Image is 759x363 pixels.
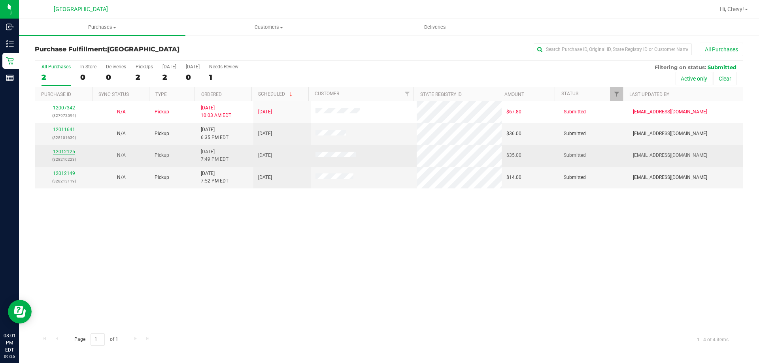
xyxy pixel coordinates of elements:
a: Filter [610,87,623,101]
p: 09/26 [4,354,15,359]
span: Purchases [19,24,185,31]
div: 2 [162,73,176,82]
span: $35.00 [506,152,521,159]
span: $36.00 [506,130,521,137]
p: (328213119) [40,177,88,185]
span: [DATE] [258,174,272,181]
span: [EMAIL_ADDRESS][DOMAIN_NAME] [633,152,707,159]
span: $14.00 [506,174,521,181]
a: 12007342 [53,105,75,111]
span: Not Applicable [117,152,126,158]
div: [DATE] [186,64,200,70]
div: 0 [80,73,96,82]
a: Ordered [201,92,222,97]
span: [EMAIL_ADDRESS][DOMAIN_NAME] [633,130,707,137]
a: Amount [504,92,524,97]
span: [DATE] 6:35 PM EDT [201,126,228,141]
span: Submitted [564,152,586,159]
span: [EMAIL_ADDRESS][DOMAIN_NAME] [633,108,707,116]
span: Not Applicable [117,175,126,180]
span: [GEOGRAPHIC_DATA] [107,45,179,53]
a: Customer [315,91,339,96]
a: 12012125 [53,149,75,154]
button: All Purchases [700,43,743,56]
button: N/A [117,152,126,159]
span: Page of 1 [68,333,125,346]
inline-svg: Inbound [6,23,14,31]
input: 1 [91,333,105,346]
span: Not Applicable [117,131,126,136]
span: [DATE] 10:03 AM EDT [201,104,231,119]
span: [DATE] [258,152,272,159]
button: N/A [117,130,126,137]
div: [DATE] [162,64,176,70]
inline-svg: Inventory [6,40,14,48]
div: 0 [106,73,126,82]
a: Purchases [19,19,185,36]
a: 12012149 [53,171,75,176]
button: Active only [676,72,712,85]
span: [DATE] 7:52 PM EDT [201,170,228,185]
a: Deliveries [352,19,518,36]
a: Sync Status [98,92,129,97]
a: 12011641 [53,127,75,132]
div: In Store [80,64,96,70]
div: 2 [42,73,71,82]
span: [GEOGRAPHIC_DATA] [54,6,108,13]
p: 08:01 PM EDT [4,332,15,354]
span: Pickup [155,152,169,159]
button: Clear [714,72,736,85]
span: Deliveries [413,24,457,31]
span: Not Applicable [117,109,126,115]
a: Filter [400,87,413,101]
a: Status [561,91,578,96]
p: (327972594) [40,112,88,119]
inline-svg: Retail [6,57,14,65]
span: $67.80 [506,108,521,116]
div: 1 [209,73,238,82]
a: Last Updated By [629,92,669,97]
span: Pickup [155,174,169,181]
iframe: Resource center [8,300,32,324]
div: 2 [136,73,153,82]
a: Purchase ID [41,92,71,97]
h3: Purchase Fulfillment: [35,46,271,53]
span: Filtering on status: [655,64,706,70]
p: (328101639) [40,134,88,141]
span: 1 - 4 of 4 items [691,333,735,345]
div: All Purchases [42,64,71,70]
a: State Registry ID [420,92,462,97]
input: Search Purchase ID, Original ID, State Registry ID or Customer Name... [534,43,692,55]
span: Submitted [564,174,586,181]
div: Needs Review [209,64,238,70]
inline-svg: Reports [6,74,14,82]
span: Customers [186,24,351,31]
div: Deliveries [106,64,126,70]
span: Submitted [564,108,586,116]
p: (328210223) [40,156,88,163]
span: [DATE] 7:49 PM EDT [201,148,228,163]
button: N/A [117,174,126,181]
span: Hi, Chevy! [720,6,744,12]
span: Pickup [155,108,169,116]
div: PickUps [136,64,153,70]
span: [DATE] [258,130,272,137]
span: [DATE] [258,108,272,116]
button: N/A [117,108,126,116]
div: 0 [186,73,200,82]
a: Scheduled [258,91,294,97]
span: [EMAIL_ADDRESS][DOMAIN_NAME] [633,174,707,181]
span: Pickup [155,130,169,137]
a: Type [155,92,167,97]
span: Submitted [708,64,736,70]
span: Submitted [564,130,586,137]
a: Customers [185,19,352,36]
